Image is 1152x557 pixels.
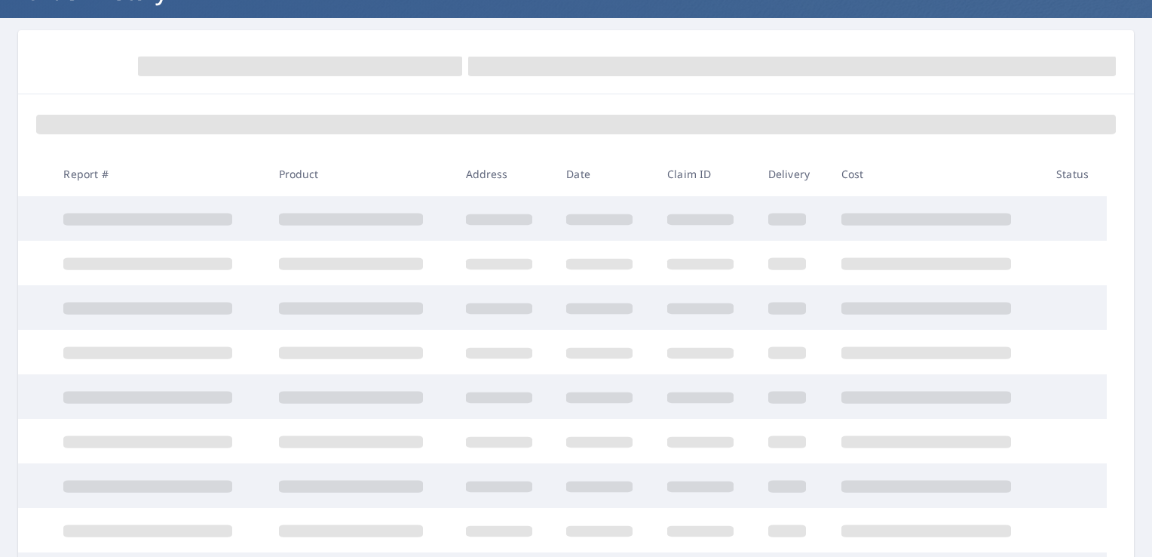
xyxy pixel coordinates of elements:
[554,152,655,196] th: Date
[655,152,756,196] th: Claim ID
[454,152,555,196] th: Address
[756,152,829,196] th: Delivery
[829,152,1044,196] th: Cost
[1044,152,1107,196] th: Status
[267,152,454,196] th: Product
[51,152,266,196] th: Report #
